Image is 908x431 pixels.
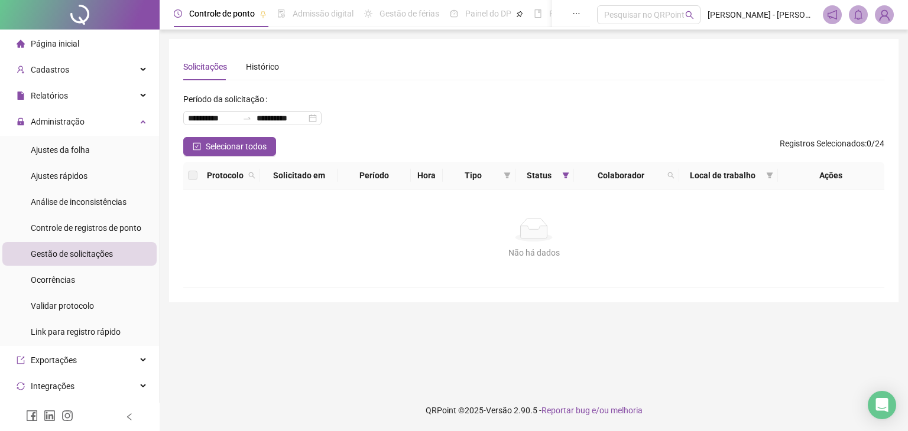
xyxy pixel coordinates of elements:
span: Link para registro rápido [31,327,121,337]
span: check-square [193,142,201,151]
span: search [665,166,677,184]
div: Open Intercom Messenger [868,391,896,419]
span: linkedin [44,410,56,422]
span: pushpin [260,11,267,18]
span: Admissão digital [293,9,354,18]
span: dashboard [450,9,458,18]
span: Cadastros [31,65,69,74]
footer: QRPoint © 2025 - 2.90.5 - [160,390,908,431]
span: filter [562,172,569,179]
span: Relatórios [31,91,68,100]
label: Período da solicitação [183,90,272,109]
span: filter [501,166,513,184]
span: ellipsis [572,9,581,18]
span: facebook [26,410,38,422]
span: Integrações [31,381,74,391]
span: search [685,11,694,19]
span: Ajustes rápidos [31,171,87,181]
span: [PERSON_NAME] - [PERSON_NAME] GIFFONI LTDA [708,8,816,21]
span: Tipo [447,169,500,182]
span: : 0 / 24 [780,137,884,156]
th: Solicitado em [260,162,338,190]
span: Exportações [31,355,77,365]
span: filter [764,166,776,184]
span: book [534,9,542,18]
span: notification [827,9,838,20]
span: user-add [17,66,25,74]
span: Gestão de solicitações [31,249,113,259]
span: Protocolo [207,169,244,182]
span: Colaborador [579,169,663,182]
span: sun [364,9,372,18]
span: Folha de pagamento [549,9,625,18]
span: instagram [61,410,73,422]
span: swap-right [242,113,252,123]
span: filter [560,166,572,184]
div: Ações [783,169,880,182]
span: Página inicial [31,39,79,48]
span: to [242,113,252,123]
span: Validar protocolo [31,301,94,311]
span: Versão [486,406,512,415]
span: Ajustes da folha [31,145,90,155]
span: Selecionar todos [206,140,267,153]
span: Gestão de férias [380,9,439,18]
span: Análise de inconsistências [31,197,127,207]
span: Administração [31,117,85,126]
span: home [17,40,25,48]
span: lock [17,117,25,126]
span: search [667,172,674,179]
div: Não há dados [197,246,870,259]
span: Controle de ponto [189,9,255,18]
th: Hora [411,162,442,190]
span: Local de trabalho [684,169,761,182]
span: bell [853,9,864,20]
span: filter [504,172,511,179]
span: filter [766,172,773,179]
span: search [246,166,258,184]
span: file [17,92,25,100]
span: search [248,172,255,179]
span: left [125,413,134,421]
span: Status [520,169,557,182]
span: Ocorrências [31,275,75,285]
th: Período [338,162,411,190]
button: Selecionar todos [183,137,276,156]
span: clock-circle [174,9,182,18]
span: sync [17,382,25,390]
div: Solicitações [183,60,227,73]
span: export [17,356,25,364]
span: file-done [277,9,286,18]
span: pushpin [516,11,523,18]
img: 93391 [875,6,893,24]
div: Histórico [246,60,279,73]
span: Registros Selecionados [780,139,865,148]
span: Painel do DP [465,9,511,18]
span: Reportar bug e/ou melhoria [541,406,643,415]
span: Controle de registros de ponto [31,223,141,233]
